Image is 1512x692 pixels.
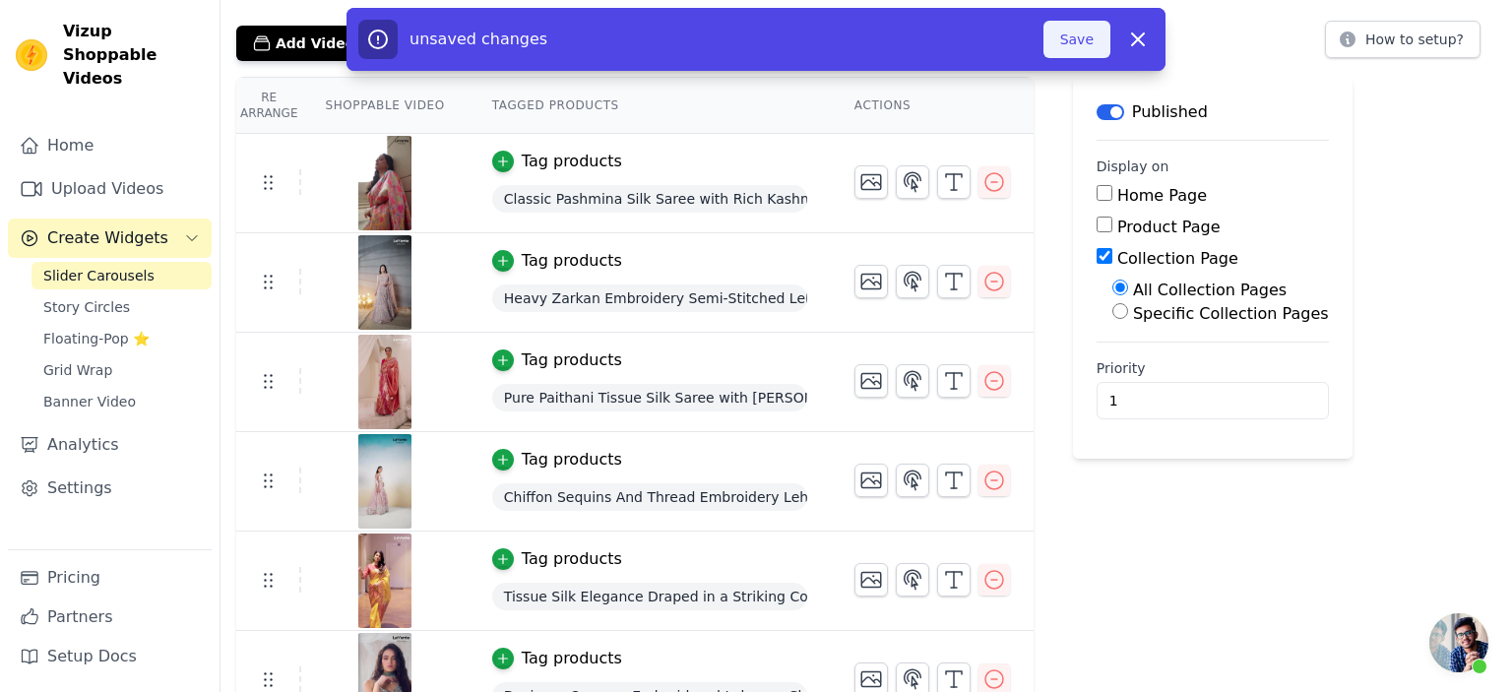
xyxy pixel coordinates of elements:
[43,329,150,348] span: Floating-Pop ⭐
[1133,281,1287,299] label: All Collection Pages
[1117,186,1207,205] label: Home Page
[43,297,130,317] span: Story Circles
[357,136,412,230] img: reel-preview-pkm5ri-wq.myshopify.com-3706848200941164403_71157705090.jpeg
[492,185,807,213] span: Classic Pashmina Silk Saree with Rich Kashmiri Craftsmanship
[31,325,212,352] a: Floating-Pop ⭐
[492,583,807,610] span: Tissue Silk Elegance Draped in a Striking Contrast Border
[8,637,212,676] a: Setup Docs
[1043,21,1110,58] button: Save
[1133,304,1329,323] label: Specific Collection Pages
[1132,100,1208,124] p: Published
[47,226,168,250] span: Create Widgets
[43,392,136,411] span: Banner Video
[522,448,622,472] div: Tag products
[8,469,212,508] a: Settings
[31,356,212,384] a: Grid Wrap
[522,249,622,273] div: Tag products
[492,448,622,472] button: Tag products
[8,558,212,598] a: Pricing
[8,425,212,465] a: Analytics
[522,547,622,571] div: Tag products
[492,150,622,173] button: Tag products
[492,483,807,511] span: Chiffon Sequins And Thread Embroidery Lehenga Choli Dupatta
[357,235,412,330] img: vizup-images-5453.jpg
[1097,157,1169,176] legend: Display on
[854,165,888,199] button: Change Thumbnail
[854,464,888,497] button: Change Thumbnail
[8,598,212,637] a: Partners
[492,384,807,411] span: Pure Paithani Tissue Silk Saree with [PERSON_NAME] Border
[8,169,212,209] a: Upload Videos
[31,262,212,289] a: Slider Carousels
[409,30,547,48] span: unsaved changes
[43,360,112,380] span: Grid Wrap
[854,364,888,398] button: Change Thumbnail
[492,348,622,372] button: Tag products
[492,249,622,273] button: Tag products
[522,150,622,173] div: Tag products
[854,563,888,597] button: Change Thumbnail
[8,126,212,165] a: Home
[522,647,622,670] div: Tag products
[357,534,412,628] img: vizup-images-1ad6.jpg
[357,335,412,429] img: reel-preview-pkm5ri-wq.myshopify.com-3707572622052172964_71157705090.jpeg
[8,219,212,258] button: Create Widgets
[236,78,301,134] th: Re Arrange
[1429,613,1488,672] a: Open chat
[469,78,831,134] th: Tagged Products
[854,265,888,298] button: Change Thumbnail
[492,647,622,670] button: Tag products
[1117,218,1221,236] label: Product Page
[31,293,212,321] a: Story Circles
[43,266,155,285] span: Slider Carousels
[301,78,468,134] th: Shoppable Video
[831,78,1034,134] th: Actions
[357,434,412,529] img: vizup-images-4085.jpg
[492,547,622,571] button: Tag products
[492,284,807,312] span: Heavy Zarkan Embroidery Semi-Stitched Lehenga Choli with Dupatta
[1117,249,1238,268] label: Collection Page
[522,348,622,372] div: Tag products
[1097,358,1329,378] label: Priority
[31,388,212,415] a: Banner Video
